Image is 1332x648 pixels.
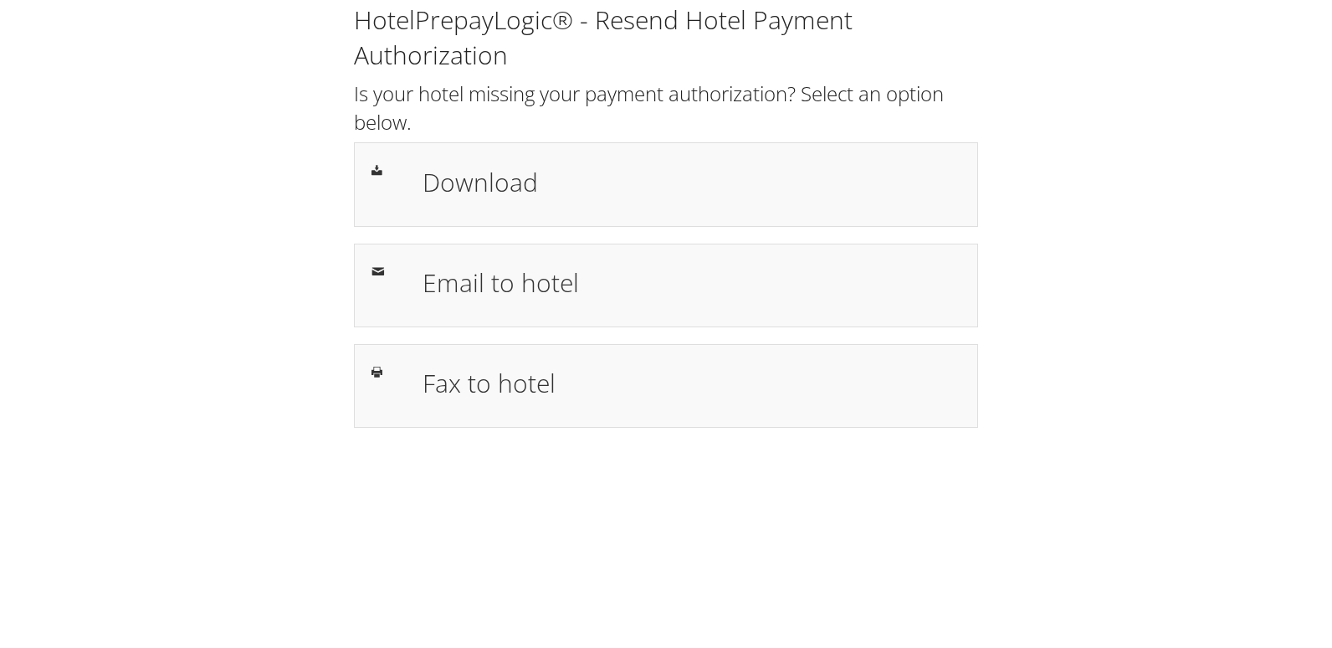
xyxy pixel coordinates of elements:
[354,80,978,136] h2: Is your hotel missing your payment authorization? Select an option below.
[354,3,978,73] h1: HotelPrepayLogic® - Resend Hotel Payment Authorization
[423,163,961,201] h1: Download
[354,344,978,428] a: Fax to hotel
[354,244,978,327] a: Email to hotel
[354,142,978,226] a: Download
[423,264,961,301] h1: Email to hotel
[423,364,961,402] h1: Fax to hotel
